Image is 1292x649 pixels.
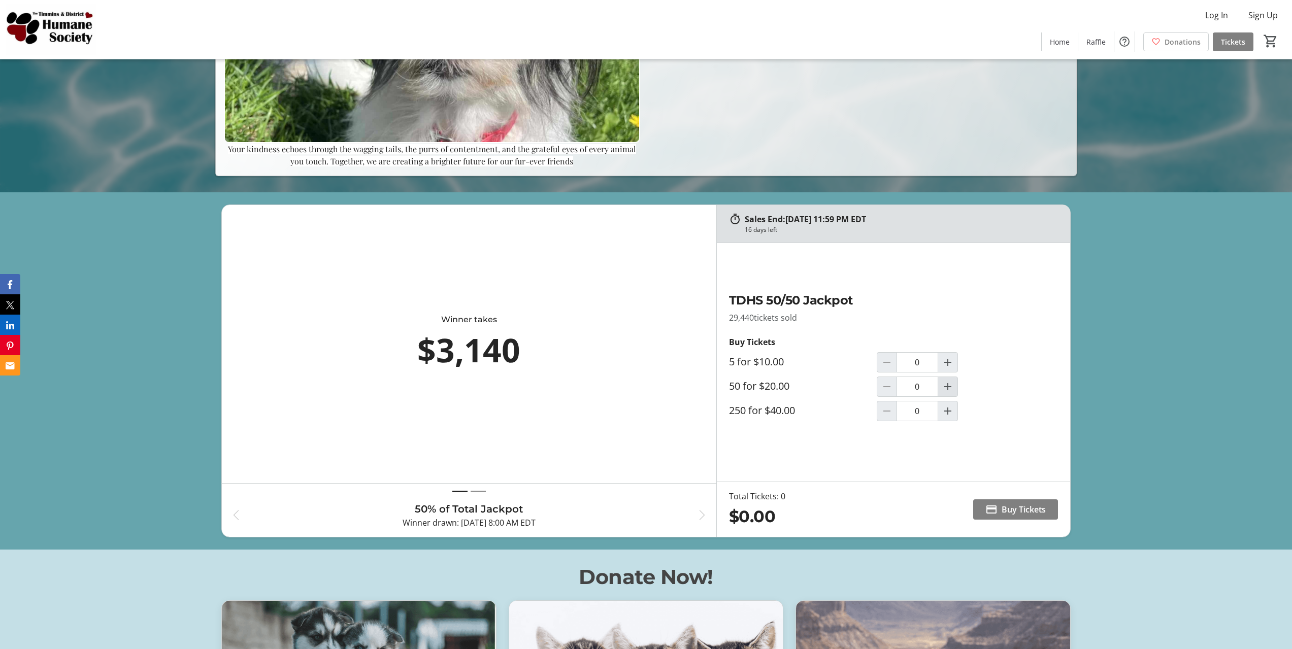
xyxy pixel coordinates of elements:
div: $3,140 [267,326,672,374]
button: Draw 2 [471,486,486,497]
span: Tickets [1221,37,1245,47]
div: 16 days left [745,225,777,234]
button: Sign Up [1240,7,1286,23]
h2: TDHS 50/50 Jackpot [729,291,1024,310]
a: Raffle [1078,32,1114,51]
div: Total Tickets: 0 [729,490,785,502]
button: Draw 1 [452,486,468,497]
span: Donate Now! [579,564,713,589]
label: 5 for $10.00 [729,356,784,368]
button: Increment by one [938,353,957,372]
button: Help [1114,31,1135,52]
span: Sign Up [1248,9,1278,21]
strong: Buy Tickets [729,336,775,348]
span: Donations [1165,37,1201,47]
button: Cart [1262,32,1280,50]
button: Buy Tickets [973,499,1058,520]
span: Home [1050,37,1070,47]
label: 50 for $20.00 [729,380,789,392]
div: Winner takes [267,314,672,326]
span: Sales End: [745,214,785,225]
button: Log In [1197,7,1236,23]
button: Increment by one [938,377,957,396]
a: Home [1042,32,1078,51]
span: Log In [1205,9,1228,21]
img: Timmins and District Humane Society's Logo [6,4,96,55]
a: Donations [1143,32,1209,51]
label: 250 for $40.00 [729,404,795,417]
span: Raffle [1086,37,1106,47]
span: [DATE] 11:59 PM EDT [785,214,866,225]
div: $0.00 [729,504,785,529]
span: Your kindness echoes through the wagging tails, the purrs of contentment, and the grateful eyes o... [228,144,636,166]
span: Buy Tickets [1002,503,1046,516]
a: Tickets [1213,32,1253,51]
button: Increment by one [938,401,957,421]
p: Winner drawn: [DATE] 8:00 AM EDT [250,517,688,529]
p: 29,440 tickets sold [729,312,1024,324]
h3: 50% of Total Jackpot [250,501,688,517]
